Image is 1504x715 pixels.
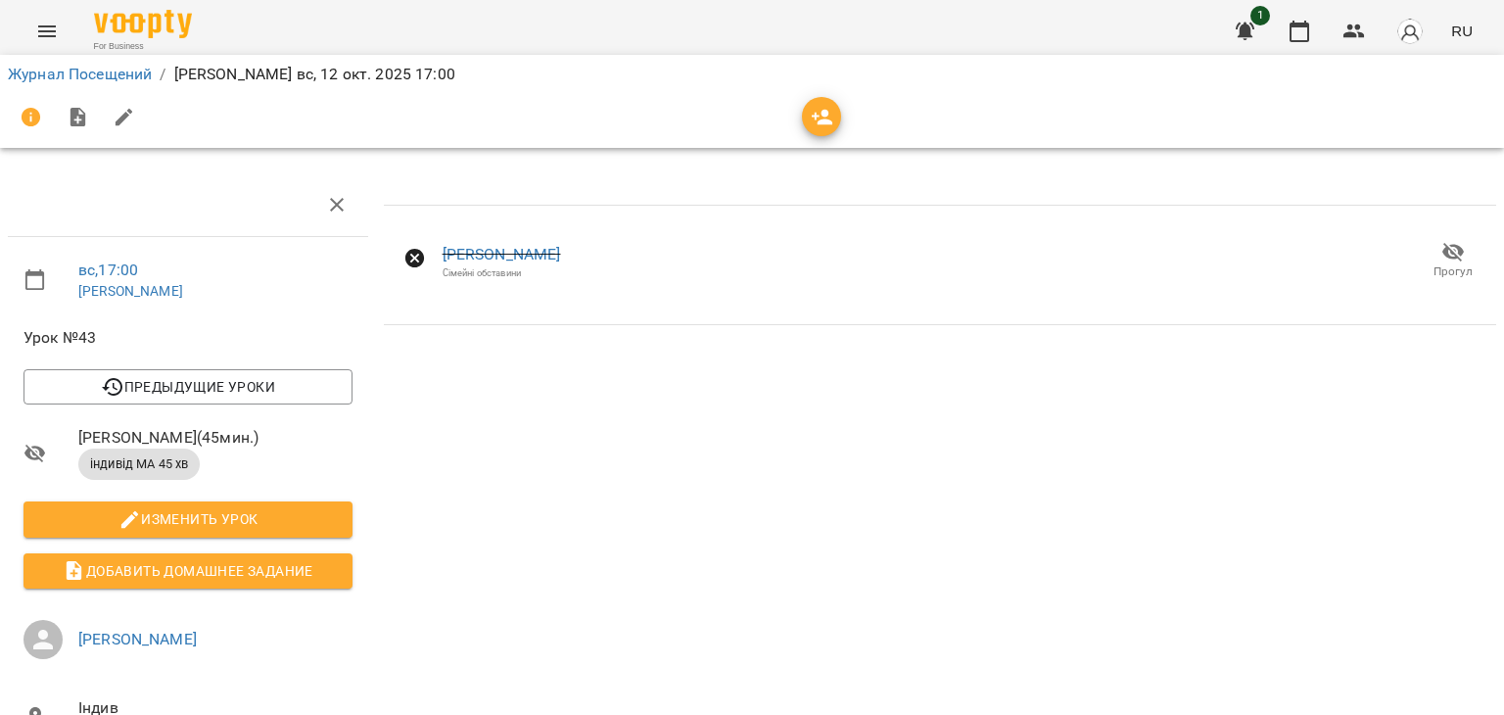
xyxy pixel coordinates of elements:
p: [PERSON_NAME] вс, 12 окт. 2025 17:00 [174,63,455,86]
span: For Business [94,40,192,53]
span: 1 [1250,6,1270,25]
a: [PERSON_NAME] [443,245,561,263]
button: Добавить домашнее задание [23,553,352,589]
a: Журнал Посещений [8,65,152,83]
a: [PERSON_NAME] [78,283,183,299]
img: Voopty Logo [94,10,192,38]
span: Изменить урок [39,507,337,531]
button: Предыдущие уроки [23,369,352,405]
a: [PERSON_NAME] [78,630,197,648]
nav: breadcrumb [8,63,1496,86]
li: / [160,63,165,86]
span: Предыдущие уроки [39,375,337,399]
img: avatar_s.png [1396,18,1424,45]
a: вс , 17:00 [78,261,138,279]
div: Сімейні обставини [443,266,561,279]
span: Прогул [1433,263,1473,280]
button: RU [1443,13,1480,49]
button: Изменить урок [23,501,352,537]
span: [PERSON_NAME] ( 45 мин. ) [78,426,352,450]
button: Menu [23,8,70,55]
span: індивід МА 45 хв [78,455,200,473]
span: RU [1451,21,1473,41]
span: Добавить домашнее задание [39,559,337,583]
button: Прогул [1414,233,1492,288]
span: Урок №43 [23,326,352,350]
